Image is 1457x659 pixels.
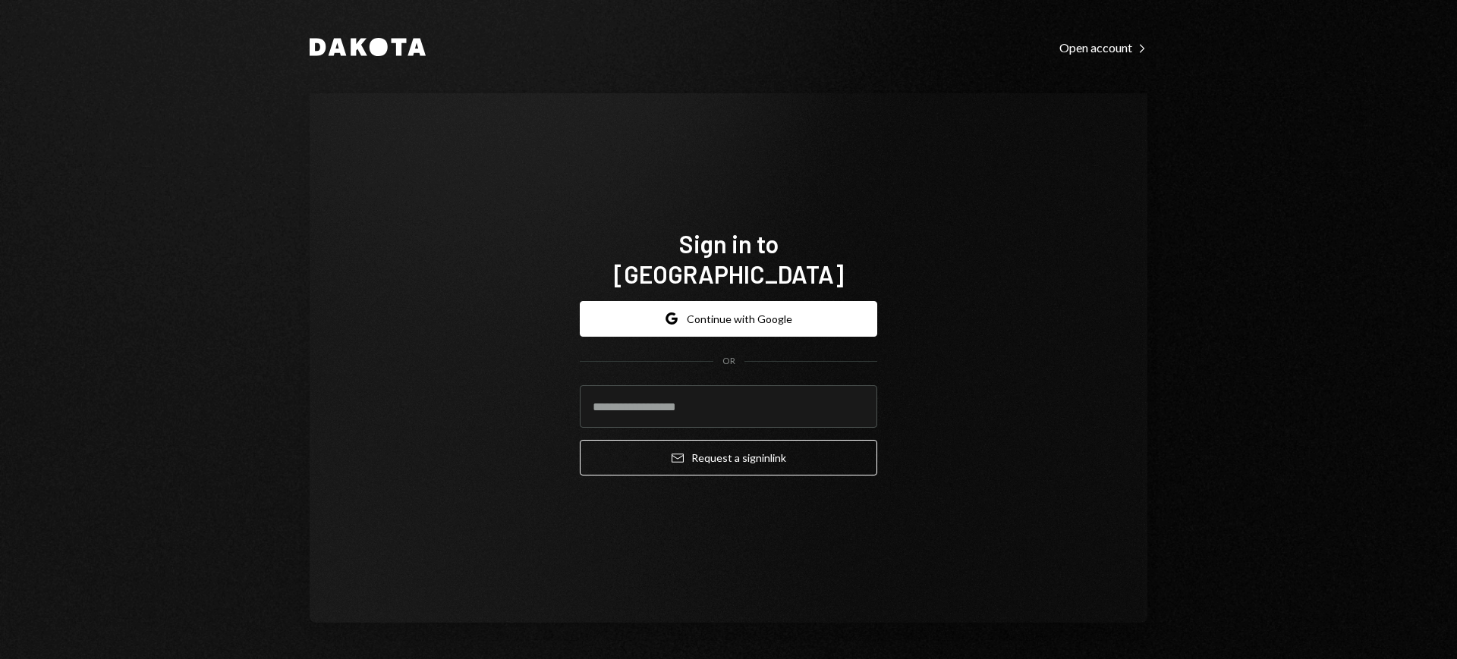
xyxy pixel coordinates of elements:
div: OR [722,355,735,368]
a: Open account [1059,39,1147,55]
div: Open account [1059,40,1147,55]
h1: Sign in to [GEOGRAPHIC_DATA] [580,228,877,289]
button: Continue with Google [580,301,877,337]
button: Request a signinlink [580,440,877,475]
